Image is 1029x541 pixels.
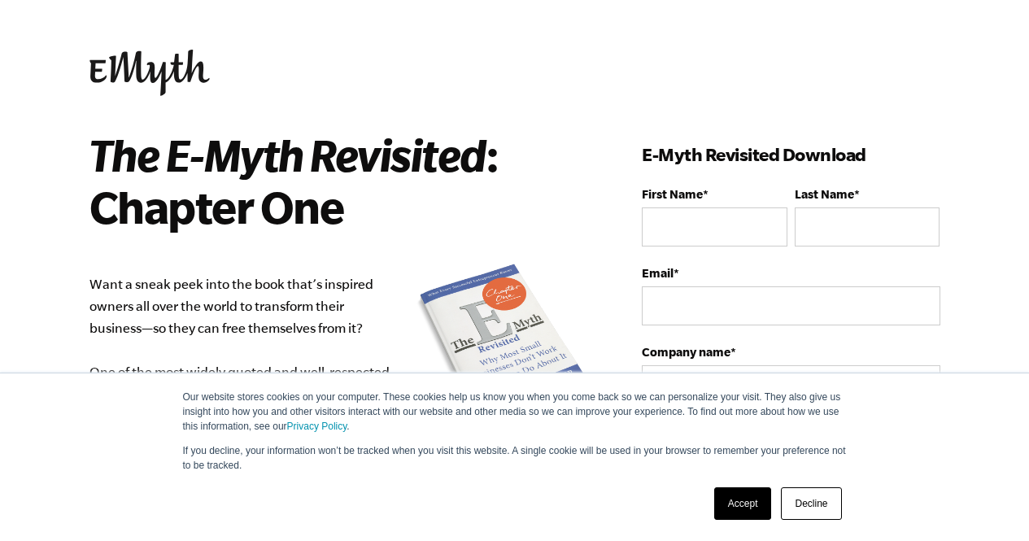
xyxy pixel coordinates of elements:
p: Our website stores cookies on your computer. These cookies help us know you when you come back so... [183,390,847,434]
p: If you decline, your information won’t be tracked when you visit this website. A single cookie wi... [183,443,847,473]
a: Accept [714,487,772,520]
span: Company name [642,345,730,359]
h3: E-Myth Revisited Download [642,142,940,168]
span: Email [642,266,674,280]
h2: : Chapter One [89,129,570,233]
a: Decline [781,487,841,520]
span: Last Name [795,187,854,201]
span: First Name [642,187,703,201]
img: e-myth revisited book summary [414,259,593,441]
img: EMyth [89,50,210,96]
i: The E-Myth Revisited [89,129,486,180]
a: Privacy Policy [287,421,347,432]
